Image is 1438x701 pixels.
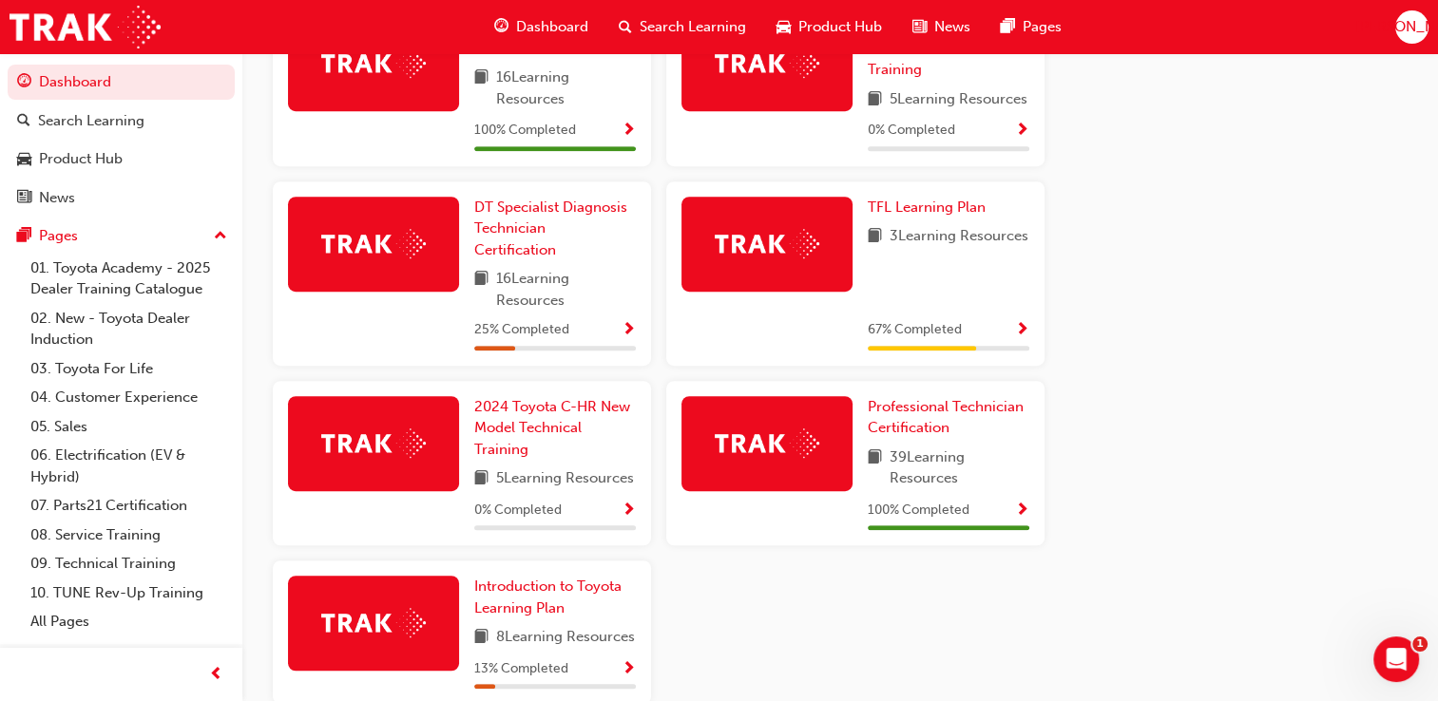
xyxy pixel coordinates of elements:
div: Search Learning [38,110,144,132]
div: Product Hub [39,148,123,170]
span: book-icon [868,225,882,249]
span: Show Progress [622,661,636,678]
a: 04. Customer Experience [23,383,235,412]
a: All Pages [23,607,235,636]
span: 0 % Completed [474,500,562,521]
span: DT Specialist Diagnosis Technician Certification [474,199,627,258]
span: pages-icon [17,228,31,245]
span: Show Progress [1015,322,1029,339]
img: Trak [715,229,819,258]
span: 67 % Completed [868,319,962,341]
img: Trak [321,48,426,78]
span: search-icon [619,15,632,39]
span: book-icon [474,268,489,311]
span: 16 Learning Resources [496,268,636,311]
span: 13 % Completed [474,658,568,680]
a: 03. Toyota For Life [23,354,235,384]
span: book-icon [474,467,489,491]
span: Pages [1023,16,1062,38]
span: Show Progress [1015,502,1029,520]
a: search-iconSearch Learning [604,8,761,47]
a: 10. TUNE Rev-Up Training [23,578,235,608]
div: Pages [39,225,78,247]
a: 05. Sales [23,412,235,442]
a: Professional Technician Certification [868,396,1029,439]
span: 39 Learning Resources [890,446,1029,489]
button: Show Progress [1015,318,1029,342]
span: pages-icon [1001,15,1015,39]
a: 2024 Toyota C-HR New Model Technical Training [474,396,636,461]
iframe: Intercom live chat [1373,636,1419,682]
button: Show Progress [622,318,636,342]
span: Introduction to Toyota Learning Plan [474,578,622,616]
span: news-icon [912,15,927,39]
div: News [39,187,75,209]
span: 3 Learning Resources [890,225,1028,249]
img: Trak [715,48,819,78]
button: Show Progress [1015,499,1029,522]
span: car-icon [777,15,791,39]
button: Pages [8,218,235,254]
span: 25 % Completed [474,319,569,341]
button: Show Progress [622,657,636,681]
span: Show Progress [622,322,636,339]
button: [PERSON_NAME] [1395,10,1428,44]
span: 8 Learning Resources [496,626,635,650]
span: 5 Learning Resources [496,467,634,491]
a: Product Hub [8,142,235,177]
span: Show Progress [622,123,636,140]
span: 16 Learning Resources [496,66,636,109]
span: up-icon [214,224,227,249]
span: Service Technician Certification [474,18,597,57]
a: DT Specialist Diagnosis Technician Certification [474,197,636,261]
span: book-icon [474,66,489,109]
span: Product Hub [798,16,882,38]
a: Introduction to Toyota Learning Plan [474,576,636,618]
span: Professional Technician Certification [868,398,1024,437]
a: 01. Toyota Academy - 2025 Dealer Training Catalogue [23,254,235,304]
a: Dashboard [8,65,235,100]
span: search-icon [17,113,30,130]
span: 5 Learning Resources [890,88,1027,112]
img: Trak [321,229,426,258]
span: news-icon [17,190,31,207]
a: 07. Parts21 Certification [23,491,235,521]
button: Show Progress [1015,119,1029,142]
a: News [8,180,235,216]
span: TFL Learning Plan [868,199,986,216]
a: TFL Learning Plan [868,197,993,218]
a: 09. Technical Training [23,549,235,578]
span: 2024 Toyota C-HR New Model Technical Training [474,398,630,458]
a: 02. New - Toyota Dealer Induction [23,304,235,354]
span: book-icon [474,626,489,650]
a: news-iconNews [897,8,986,47]
span: book-icon [868,446,882,489]
button: Show Progress [622,499,636,522]
span: guage-icon [494,15,508,39]
span: Dashboard [516,16,588,38]
a: car-iconProduct Hub [761,8,897,47]
span: car-icon [17,151,31,168]
a: 08. Service Training [23,521,235,550]
a: 06. Electrification (EV & Hybrid) [23,441,235,491]
a: Search Learning [8,104,235,139]
span: 0 % Completed [868,120,955,142]
span: guage-icon [17,74,31,91]
span: Show Progress [622,502,636,520]
span: 1 [1412,636,1428,652]
img: Trak [715,428,819,458]
img: Trak [10,6,161,48]
span: prev-icon [209,663,223,687]
span: book-icon [868,88,882,112]
button: DashboardSearch LearningProduct HubNews [8,61,235,218]
img: Trak [321,428,426,458]
span: Search Learning [640,16,746,38]
img: Trak [321,608,426,637]
span: Show Progress [1015,123,1029,140]
button: Show Progress [622,119,636,142]
span: News [934,16,970,38]
a: pages-iconPages [986,8,1077,47]
span: 100 % Completed [474,120,576,142]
